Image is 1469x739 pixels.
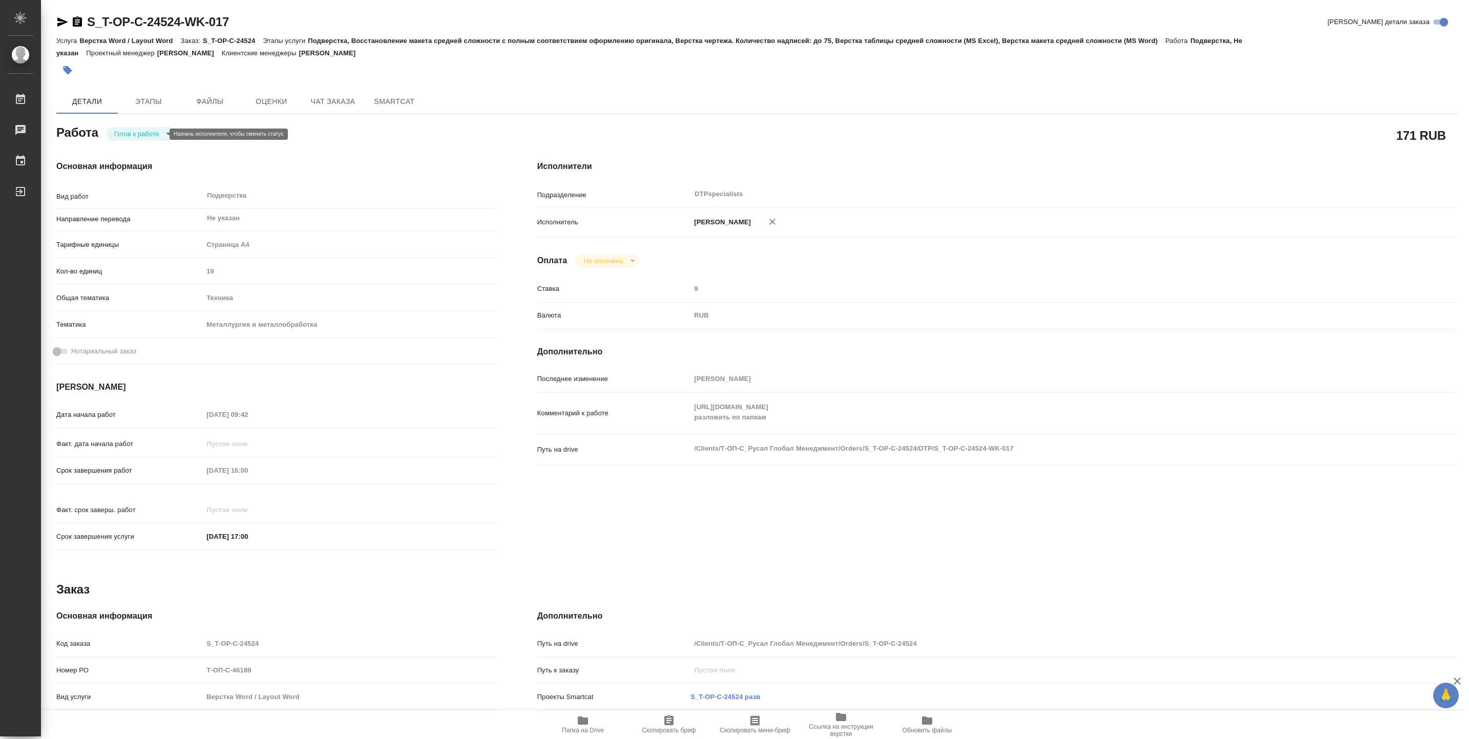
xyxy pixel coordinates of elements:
button: Скопировать ссылку [71,16,83,28]
input: Пустое поле [203,407,292,422]
input: Пустое поле [203,436,292,451]
span: Этапы [124,95,173,108]
button: Добавить тэг [56,59,79,81]
span: Чат заказа [308,95,358,108]
input: Пустое поле [203,689,496,704]
span: SmartCat [370,95,419,108]
p: Тарифные единицы [56,240,203,250]
span: Скопировать мини-бриф [720,727,790,734]
p: Этапы услуги [263,37,308,45]
button: Готов к работе [111,130,162,138]
input: Пустое поле [203,636,496,651]
p: Факт. срок заверш. работ [56,505,203,515]
p: Путь к заказу [537,665,691,675]
p: Факт. дата начала работ [56,439,203,449]
p: Подразделение [537,190,691,200]
p: Заказ: [181,37,203,45]
p: Кол-во единиц [56,266,203,277]
div: Металлургия и металлобработка [203,316,496,333]
p: Валюта [537,310,691,321]
input: Пустое поле [203,264,496,279]
button: Скопировать мини-бриф [712,710,798,739]
span: Нотариальный заказ [71,346,136,356]
button: Ссылка на инструкции верстки [798,710,884,739]
span: Папка на Drive [562,727,604,734]
h4: Основная информация [56,160,496,173]
p: Номер РО [56,665,203,675]
div: Страница А4 [203,236,496,254]
p: Проекты Smartcat [537,692,691,702]
p: Тематика [56,320,203,330]
p: [PERSON_NAME] [157,49,222,57]
a: S_T-OP-C-24524 разв [690,693,760,701]
h4: Дополнительно [537,610,1458,622]
button: Удалить исполнителя [761,210,784,233]
input: Пустое поле [690,371,1381,386]
span: Детали [62,95,112,108]
p: Направление перевода [56,214,203,224]
span: Ссылка на инструкции верстки [804,723,878,737]
h4: Исполнители [537,160,1458,173]
h4: Дополнительно [537,346,1458,358]
p: Работа [1165,37,1190,45]
input: Пустое поле [690,636,1381,651]
input: Пустое поле [690,663,1381,678]
input: Пустое поле [203,463,292,478]
button: Скопировать ссылку для ЯМессенджера [56,16,69,28]
p: Вид услуги [56,692,203,702]
input: Пустое поле [203,663,496,678]
span: Оценки [247,95,296,108]
p: Подверстка, Восстановление макета средней сложности с полным соответствием оформлению оригинала, ... [308,37,1165,45]
button: Обновить файлы [884,710,970,739]
h4: [PERSON_NAME] [56,381,496,393]
p: [PERSON_NAME] [299,49,363,57]
h2: Работа [56,122,98,141]
h4: Оплата [537,255,568,267]
button: Скопировать бриф [626,710,712,739]
textarea: /Clients/Т-ОП-С_Русал Глобал Менеджмент/Orders/S_T-OP-C-24524/DTP/S_T-OP-C-24524-WK-017 [690,440,1381,457]
div: Техника [203,289,496,307]
h2: 171 RUB [1396,126,1446,144]
button: Папка на Drive [540,710,626,739]
h4: Основная информация [56,610,496,622]
p: Дата начала работ [56,410,203,420]
p: [PERSON_NAME] [690,217,751,227]
span: Файлы [185,95,235,108]
p: Общая тематика [56,293,203,303]
p: Срок завершения услуги [56,532,203,542]
p: Ставка [537,284,691,294]
p: S_T-OP-C-24524 [203,37,263,45]
p: Комментарий к работе [537,408,691,418]
p: Срок завершения работ [56,466,203,476]
div: Готов к работе [575,254,638,268]
p: Вид работ [56,192,203,202]
p: Путь на drive [537,639,691,649]
h2: Заказ [56,581,90,598]
input: Пустое поле [203,502,292,517]
p: Верстка Word / Layout Word [79,37,180,45]
textarea: [URL][DOMAIN_NAME] разложить по папкам [690,398,1381,426]
a: S_T-OP-C-24524-WK-017 [87,15,229,29]
input: Пустое поле [690,281,1381,296]
p: Проектный менеджер [86,49,157,57]
div: Готов к работе [106,127,175,141]
input: ✎ Введи что-нибудь [203,529,292,544]
p: Услуга [56,37,79,45]
span: [PERSON_NAME] детали заказа [1328,17,1430,27]
p: Код заказа [56,639,203,649]
span: 🙏 [1437,685,1455,706]
p: Последнее изменение [537,374,691,384]
span: Скопировать бриф [642,727,696,734]
span: Обновить файлы [903,727,952,734]
button: Не оплачена [580,257,626,265]
p: Клиентские менеджеры [222,49,299,57]
p: Исполнитель [537,217,691,227]
p: Путь на drive [537,445,691,455]
div: RUB [690,307,1381,324]
button: 🙏 [1433,683,1459,708]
